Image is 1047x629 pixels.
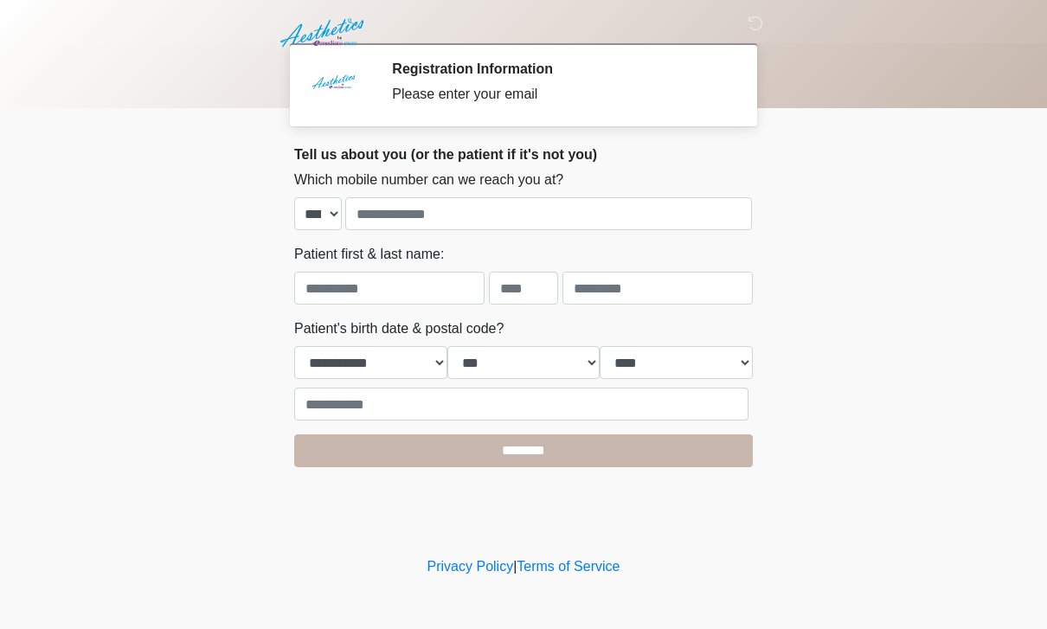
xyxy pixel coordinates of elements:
h2: Registration Information [392,61,727,77]
label: Which mobile number can we reach you at? [294,170,563,190]
img: Agent Avatar [307,61,359,112]
h2: Tell us about you (or the patient if it's not you) [294,146,753,163]
label: Patient's birth date & postal code? [294,318,504,339]
a: Terms of Service [517,559,620,574]
label: Patient first & last name: [294,244,444,265]
a: Privacy Policy [427,559,514,574]
div: Please enter your email [392,84,727,105]
a: | [513,559,517,574]
img: Aesthetics by Emediate Cure Logo [277,13,371,53]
